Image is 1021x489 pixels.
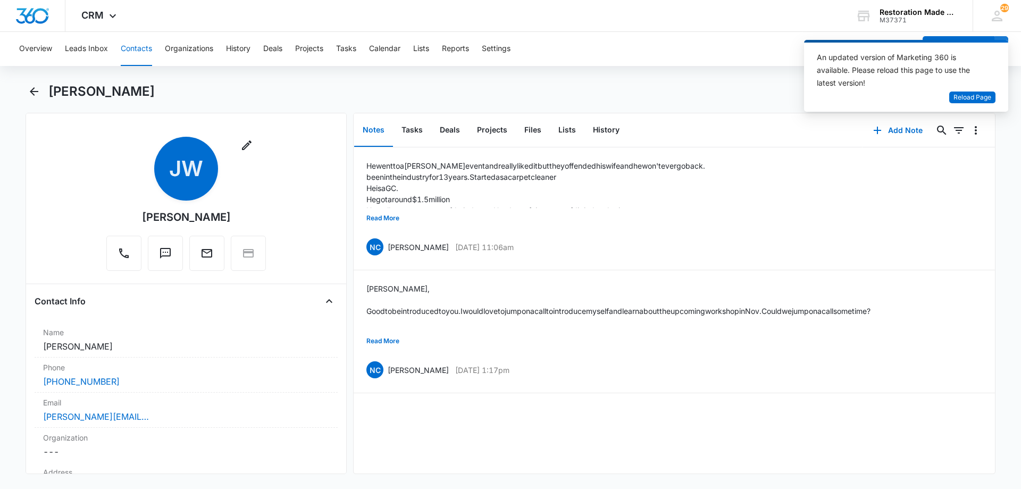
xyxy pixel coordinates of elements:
[455,364,509,376] p: [DATE] 1:17pm
[336,32,356,66] button: Tasks
[43,362,329,373] label: Phone
[366,305,871,317] p: Good to be introduced to you. I would love to jump on a call to introduce myself and learn about ...
[35,393,338,428] div: Email[PERSON_NAME][EMAIL_ADDRESS][DOMAIN_NAME]
[388,242,449,253] p: [PERSON_NAME]
[321,293,338,310] button: Close
[263,32,282,66] button: Deals
[148,236,183,271] button: Text
[413,32,429,66] button: Lists
[43,410,149,423] a: [PERSON_NAME][EMAIL_ADDRESS][DOMAIN_NAME]
[142,209,231,225] div: [PERSON_NAME]
[366,183,705,194] p: He is a GC.
[880,8,957,16] div: account name
[366,208,399,228] button: Read More
[35,428,338,462] div: Organization---
[189,252,224,261] a: Email
[26,83,42,100] button: Back
[366,238,383,255] span: NC
[19,32,52,66] button: Overview
[933,122,950,139] button: Search...
[48,84,155,100] h1: [PERSON_NAME]
[880,16,957,24] div: account id
[165,32,213,66] button: Organizations
[366,331,399,351] button: Read More
[35,322,338,358] div: Name[PERSON_NAME]
[1000,4,1009,12] div: notifications count
[43,327,329,338] label: Name
[295,32,323,66] button: Projects
[369,32,400,66] button: Calendar
[393,114,431,147] button: Tasks
[65,32,108,66] button: Leads Inbox
[366,194,705,205] p: He got around $1.5 million
[817,51,983,89] div: An updated version of Marketing 360 is available. Please reload this page to use the latest version!
[81,10,104,21] span: CRM
[189,236,224,271] button: Email
[154,137,218,201] span: JW
[584,114,628,147] button: History
[43,340,329,353] dd: [PERSON_NAME]
[43,445,329,458] dd: ---
[226,32,250,66] button: History
[366,361,383,378] span: NC
[354,114,393,147] button: Notes
[43,467,329,478] label: Address
[43,397,329,408] label: Email
[35,295,86,308] h4: Contact Info
[121,32,152,66] button: Contacts
[431,114,468,147] button: Deals
[148,252,183,261] a: Text
[967,122,984,139] button: Overflow Menu
[949,92,995,104] button: Reload Page
[388,364,449,376] p: [PERSON_NAME]
[953,93,991,103] span: Reload Page
[106,236,141,271] button: Call
[550,114,584,147] button: Lists
[366,205,705,216] p: He really wants to get out of the industry. Has done a fair amount of digital marketing.
[43,432,329,443] label: Organization
[366,171,705,183] p: been in the industry for 13 years. Started as a carpet cleaner
[455,242,514,253] p: [DATE] 11:06am
[923,36,994,62] button: Add Contact
[468,114,516,147] button: Projects
[516,114,550,147] button: Files
[442,32,469,66] button: Reports
[950,122,967,139] button: Filters
[366,160,705,171] p: He went to a [PERSON_NAME] event and really liked it but they offended his wife and he won't ever...
[1000,4,1009,12] span: 29
[863,118,933,143] button: Add Note
[482,32,510,66] button: Settings
[43,375,120,388] a: [PHONE_NUMBER]
[106,252,141,261] a: Call
[35,358,338,393] div: Phone[PHONE_NUMBER]
[366,283,871,294] p: [PERSON_NAME],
